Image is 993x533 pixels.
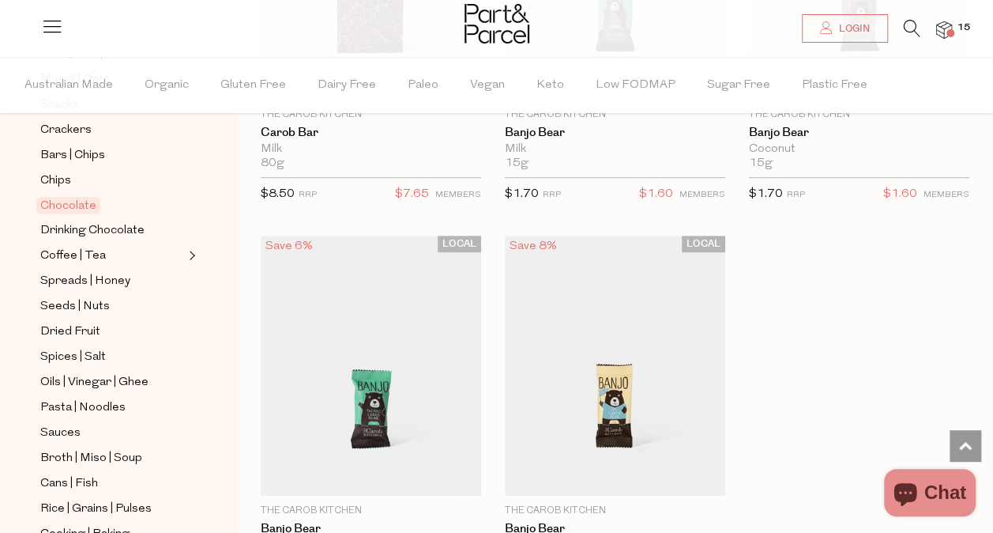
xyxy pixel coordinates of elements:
a: Chips [40,171,184,191]
span: Vegan [470,58,505,113]
a: 15 [936,21,952,38]
p: The Carob Kitchen [505,108,725,122]
span: Keto [536,58,564,113]
img: Banjo Bear [505,236,725,496]
span: Paleo [408,58,438,113]
button: Expand/Collapse Coffee | Tea [185,246,196,265]
span: LOCAL [438,236,481,252]
small: RRP [299,191,317,199]
span: 15g [749,157,773,171]
div: Milk [261,142,481,157]
a: Banjo Bear [505,126,725,140]
span: Pasta | Noodles [40,399,126,418]
span: Bars | Chips [40,146,105,165]
a: Banjo Bear [749,126,969,140]
span: $1.60 [639,184,673,205]
div: Save 6% [261,236,318,257]
small: MEMBERS [923,191,969,199]
span: $8.50 [261,188,295,200]
small: RRP [543,191,561,199]
span: Coffee | Tea [40,247,106,266]
a: Broth | Miso | Soup [40,448,184,468]
span: Dried Fruit [40,323,100,342]
a: Oils | Vinegar | Ghee [40,372,184,392]
span: Cans | Fish [40,474,98,493]
a: Coffee | Tea [40,246,184,266]
a: Seeds | Nuts [40,297,184,316]
img: Part&Parcel [465,4,529,43]
a: Drinking Chocolate [40,221,184,240]
a: Pasta | Noodles [40,398,184,418]
inbox-online-store-chat: Shopify online store chat [879,469,980,520]
span: $1.60 [883,184,917,205]
img: Banjo Bear [261,236,481,496]
span: Crackers [40,121,92,140]
a: Chocolate [40,196,184,215]
span: $1.70 [749,188,783,200]
a: Bars | Chips [40,146,184,165]
p: The Carob Kitchen [261,108,481,122]
a: Sauces [40,423,184,443]
span: Dairy Free [318,58,376,113]
span: Rice | Grains | Pulses [40,500,152,519]
p: The Carob Kitchen [261,504,481,518]
div: Coconut [749,142,969,157]
a: Cans | Fish [40,474,184,493]
span: Plastic Free [802,58,867,113]
span: Seeds | Nuts [40,297,110,316]
span: Gluten Free [220,58,286,113]
span: Spreads | Honey [40,272,130,291]
span: Low FODMAP [596,58,675,113]
span: Chocolate [36,197,100,214]
span: Organic [145,58,189,113]
a: Spreads | Honey [40,271,184,291]
a: Rice | Grains | Pulses [40,499,184,519]
span: Australian Made [24,58,113,113]
a: Crackers [40,120,184,140]
small: RRP [787,191,805,199]
span: Oils | Vinegar | Ghee [40,373,149,392]
span: 80g [261,157,284,171]
span: 15g [505,157,528,171]
small: MEMBERS [679,191,725,199]
a: Dried Fruit [40,322,184,342]
span: 15 [954,21,974,35]
span: Chips [40,172,71,191]
span: Broth | Miso | Soup [40,449,142,468]
a: Spices | Salt [40,347,184,367]
span: LOCAL [682,236,725,252]
a: Login [802,14,888,43]
a: Carob Bar [261,126,481,140]
span: Spices | Salt [40,348,106,367]
div: Milk [505,142,725,157]
p: The Carob Kitchen [749,108,969,122]
p: The Carob Kitchen [505,504,725,518]
span: Drinking Chocolate [40,221,145,240]
span: Sauces [40,424,81,443]
span: $1.70 [505,188,539,200]
div: Save 8% [505,236,562,257]
span: Sugar Free [707,58,770,113]
small: MEMBERS [435,191,481,199]
span: $7.65 [395,184,429,205]
span: Login [835,22,870,36]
